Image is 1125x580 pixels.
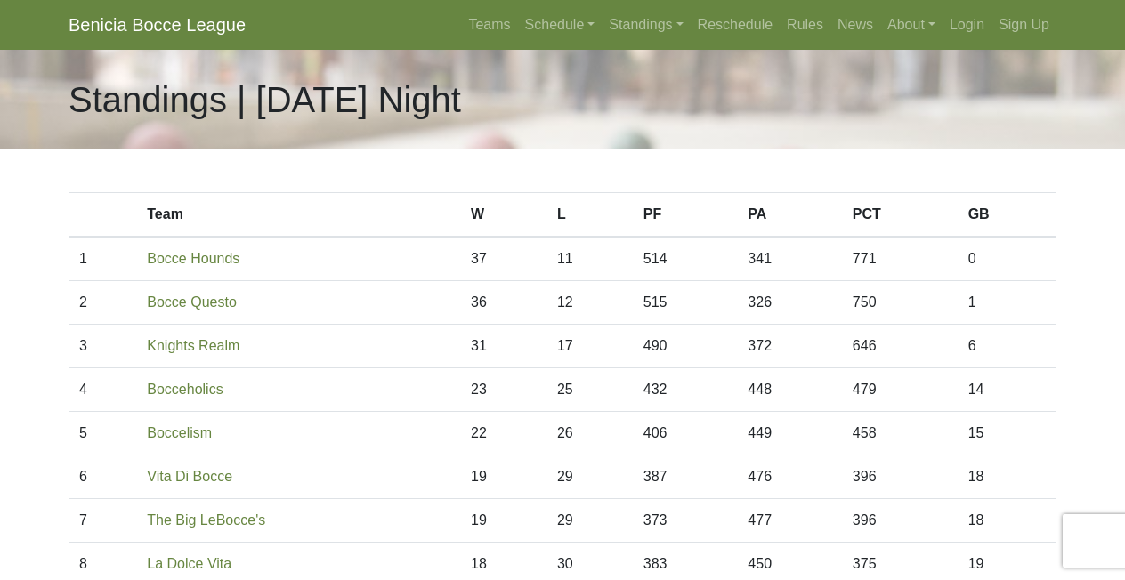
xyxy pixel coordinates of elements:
h1: Standings | [DATE] Night [69,78,461,121]
td: 11 [546,237,633,281]
th: W [460,193,546,238]
td: 0 [958,237,1056,281]
td: 396 [842,499,958,543]
td: 6 [69,455,136,499]
td: 458 [842,412,958,455]
td: 29 [546,499,633,543]
td: 449 [737,412,842,455]
td: 490 [633,325,738,368]
td: 18 [958,455,1056,499]
td: 477 [737,499,842,543]
td: 15 [958,412,1056,455]
th: PCT [842,193,958,238]
td: 14 [958,368,1056,412]
a: Bocceholics [147,382,223,397]
a: About [880,7,943,43]
td: 448 [737,368,842,412]
th: Team [136,193,460,238]
a: Reschedule [691,7,781,43]
td: 29 [546,455,633,499]
td: 26 [546,412,633,455]
td: 31 [460,325,546,368]
td: 479 [842,368,958,412]
a: Bocce Questo [147,294,237,310]
th: PA [737,193,842,238]
td: 22 [460,412,546,455]
a: La Dolce Vita [147,556,231,571]
a: Boccelism [147,425,212,440]
th: PF [633,193,738,238]
td: 17 [546,325,633,368]
a: The Big LeBocce's [147,512,265,528]
td: 36 [460,281,546,325]
td: 373 [633,499,738,543]
a: News [830,7,880,43]
a: Vita Di Bocce [147,469,232,484]
a: Schedule [518,7,603,43]
a: Rules [780,7,830,43]
td: 25 [546,368,633,412]
td: 19 [460,455,546,499]
td: 476 [737,455,842,499]
td: 514 [633,237,738,281]
td: 396 [842,455,958,499]
td: 515 [633,281,738,325]
td: 12 [546,281,633,325]
td: 646 [842,325,958,368]
td: 3 [69,325,136,368]
td: 750 [842,281,958,325]
td: 1 [958,281,1056,325]
td: 37 [460,237,546,281]
a: Login [943,7,991,43]
a: Benicia Bocce League [69,7,246,43]
a: Bocce Hounds [147,251,239,266]
td: 1 [69,237,136,281]
th: GB [958,193,1056,238]
td: 341 [737,237,842,281]
td: 406 [633,412,738,455]
td: 4 [69,368,136,412]
a: Standings [602,7,690,43]
td: 23 [460,368,546,412]
a: Teams [461,7,517,43]
td: 7 [69,499,136,543]
td: 19 [460,499,546,543]
td: 6 [958,325,1056,368]
td: 372 [737,325,842,368]
td: 2 [69,281,136,325]
a: Sign Up [991,7,1056,43]
th: L [546,193,633,238]
td: 387 [633,455,738,499]
td: 5 [69,412,136,455]
td: 18 [958,499,1056,543]
td: 326 [737,281,842,325]
a: Knights Realm [147,338,239,353]
td: 432 [633,368,738,412]
td: 771 [842,237,958,281]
